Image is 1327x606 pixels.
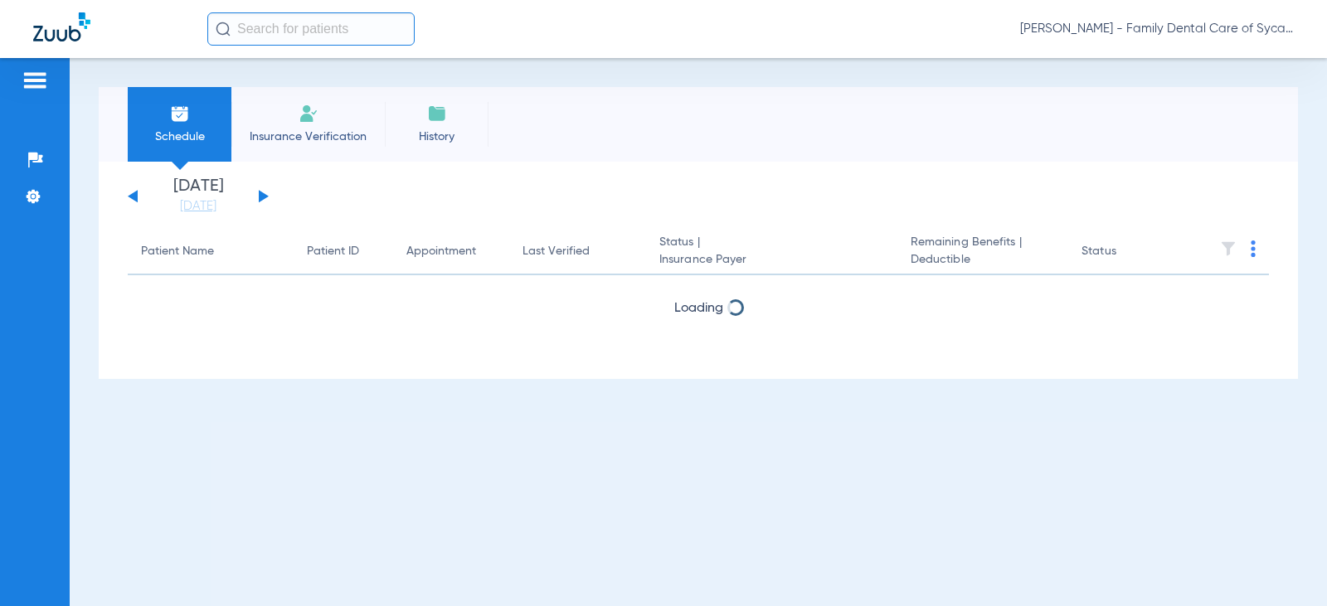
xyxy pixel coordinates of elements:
li: [DATE] [148,178,248,215]
img: Zuub Logo [33,12,90,41]
span: History [397,128,476,145]
a: [DATE] [148,198,248,215]
span: Insurance Verification [244,128,372,145]
div: Last Verified [523,243,633,260]
img: History [427,104,447,124]
img: Schedule [170,104,190,124]
div: Appointment [406,243,496,260]
span: Schedule [140,128,219,145]
span: [PERSON_NAME] - Family Dental Care of Sycamore [1020,21,1294,37]
th: Remaining Benefits | [897,229,1068,275]
div: Patient ID [307,243,359,260]
div: Last Verified [523,243,590,260]
span: Loading [674,302,723,315]
div: Patient Name [141,243,214,260]
img: filter.svg [1220,240,1237,257]
div: Patient Name [141,243,280,260]
th: Status | [646,229,897,275]
th: Status [1068,229,1180,275]
span: Insurance Payer [659,251,884,269]
input: Search for patients [207,12,415,46]
img: Search Icon [216,22,231,36]
img: hamburger-icon [22,70,48,90]
img: group-dot-blue.svg [1251,240,1256,257]
img: Manual Insurance Verification [299,104,318,124]
span: Deductible [911,251,1055,269]
div: Appointment [406,243,476,260]
div: Patient ID [307,243,380,260]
